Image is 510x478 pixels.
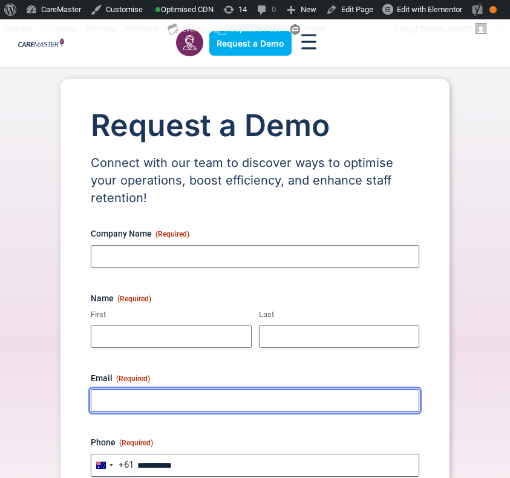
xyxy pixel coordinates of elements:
[91,292,151,304] legend: Name
[489,6,497,13] div: OK
[230,19,280,39] span: Duplicate Post
[217,38,284,48] span: Request a Demo
[82,19,120,39] a: WPCode
[91,154,419,207] p: Connect with our team to discover ways to optimise your operations, boost efficiency, and enhance...
[120,19,163,39] a: WPForms
[91,372,419,384] label: Email
[414,24,472,33] span: [PERSON_NAME]
[305,19,327,39] span: Forms
[259,309,420,321] label: Last
[119,439,153,447] span: (Required)
[119,460,134,470] div: +61
[298,30,321,56] div: Menu Toggle
[91,109,419,142] h1: Request a Demo
[91,436,419,448] label: Phone
[155,230,189,238] span: (Required)
[397,5,462,14] span: Edit with Elementor
[116,375,150,383] span: (Required)
[117,295,151,303] span: (Required)
[38,19,82,39] a: Notes
[163,19,210,39] a: Events
[209,31,292,56] a: Request a Demo
[18,38,64,48] img: CareMaster Logo
[390,19,491,39] a: G'day,
[91,454,134,477] button: Selected country
[91,309,252,321] label: First
[91,228,419,240] label: Company Name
